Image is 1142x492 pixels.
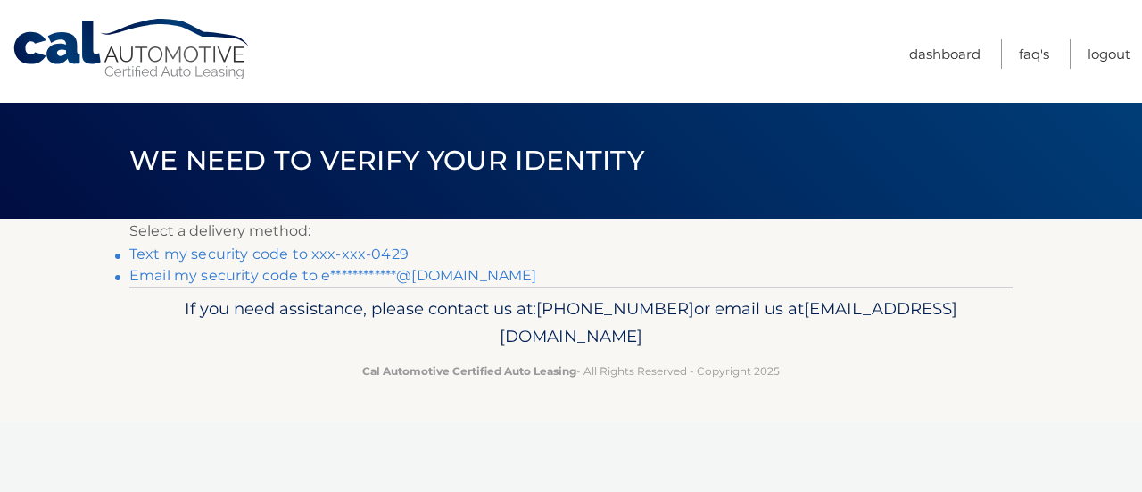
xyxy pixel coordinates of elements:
[909,39,981,69] a: Dashboard
[12,18,252,81] a: Cal Automotive
[362,364,576,378] strong: Cal Automotive Certified Auto Leasing
[1088,39,1130,69] a: Logout
[141,362,1001,380] p: - All Rights Reserved - Copyright 2025
[129,144,644,177] span: We need to verify your identity
[141,295,1001,352] p: If you need assistance, please contact us at: or email us at
[1019,39,1049,69] a: FAQ's
[129,246,409,263] a: Text my security code to xxx-xxx-0429
[536,298,694,319] span: [PHONE_NUMBER]
[129,219,1013,244] p: Select a delivery method:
